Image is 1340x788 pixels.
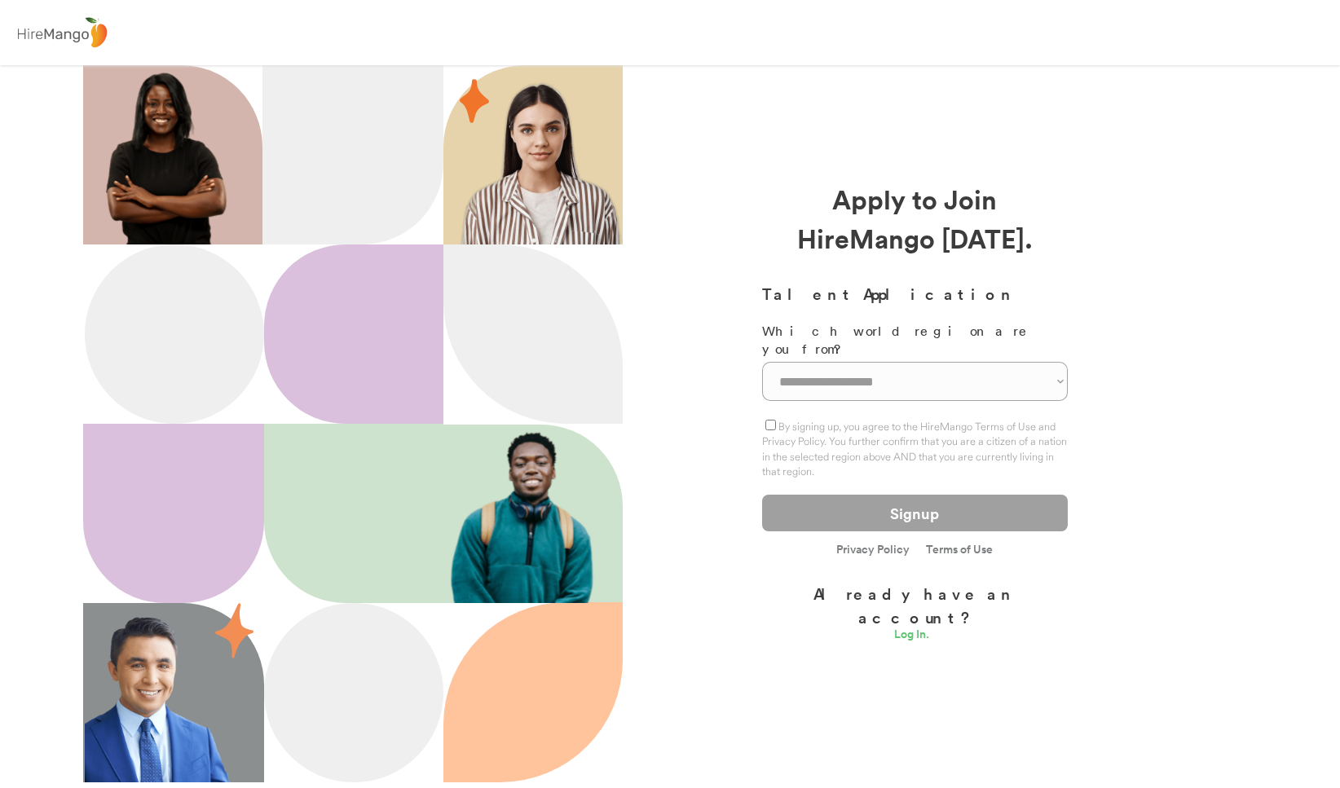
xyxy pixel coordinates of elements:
[215,603,253,658] img: 55
[926,544,993,555] a: Terms of Use
[85,244,264,424] img: Ellipse%2012
[894,628,935,645] a: Log In.
[762,179,1068,258] div: Apply to Join HireMango [DATE].
[85,604,231,782] img: smiling-businessman-with-touchpad_1098-235.png
[836,544,910,557] a: Privacy Policy
[444,425,609,603] img: 202x218.png
[762,495,1068,531] button: Signup
[762,582,1068,628] div: Already have an account?
[460,79,489,123] img: 29
[86,65,245,244] img: 200x220.png
[264,603,443,782] img: Ellipse%2013
[762,322,1068,359] div: Which world region are you from?
[12,14,112,52] img: logo%20-%20hiremango%20gray.png
[460,81,623,244] img: hispanic%20woman.png
[762,420,1067,478] label: By signing up, you agree to the HireMango Terms of Use and Privacy Policy. You further confirm th...
[762,282,1068,306] h3: Talent Application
